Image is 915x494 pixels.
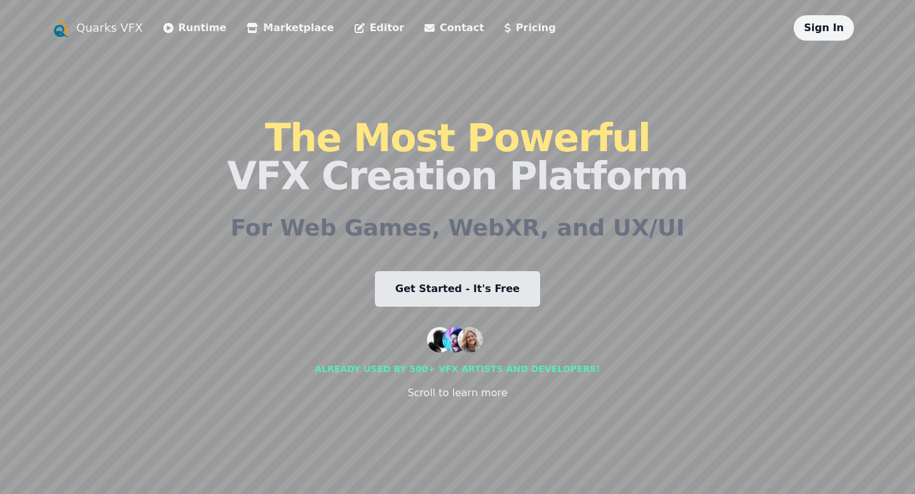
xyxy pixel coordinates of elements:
a: Quarks VFX [76,19,143,37]
h1: VFX Creation Platform [227,119,688,195]
span: The Most Powerful [265,116,650,160]
a: Runtime [163,20,227,36]
h2: For Web Games, WebXR, and UX/UI [231,215,685,241]
div: Scroll to learn more [407,385,507,401]
a: Contact [424,20,484,36]
a: Marketplace [247,20,334,36]
img: customer 3 [457,327,483,352]
a: Pricing [505,20,556,36]
img: customer 2 [442,327,468,352]
a: Editor [355,20,404,36]
a: Sign In [804,22,844,34]
div: Already used by 500+ vfx artists and developers! [315,363,600,375]
img: customer 1 [427,327,452,352]
a: Get Started - It's Free [375,271,540,307]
